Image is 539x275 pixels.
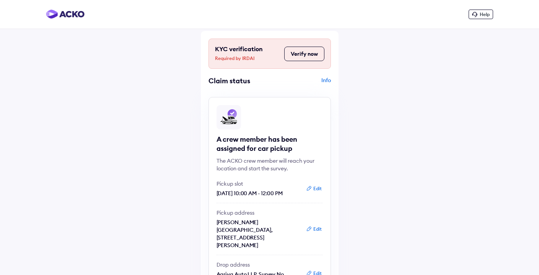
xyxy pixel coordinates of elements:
p: [DATE] 10:00 AM - 12:00 PM [217,189,301,197]
div: Info [272,76,331,91]
img: horizontal-gradient.png [46,10,85,19]
div: KYC verification [215,45,280,62]
button: Verify now [284,47,324,61]
p: Pickup address [217,209,301,217]
button: Edit [304,225,324,233]
span: Required by IRDAI [215,55,280,62]
button: Edit [304,185,324,192]
p: [PERSON_NAME][GEOGRAPHIC_DATA], [STREET_ADDRESS][PERSON_NAME] [217,218,301,249]
p: Pickup slot [217,180,301,188]
div: Claim status [208,76,268,85]
div: A crew member has been assigned for car pickup [217,135,323,153]
div: The ACKO crew member will reach your location and start the survey. [217,157,323,172]
p: Drop address [217,261,301,269]
span: Help [480,11,490,17]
